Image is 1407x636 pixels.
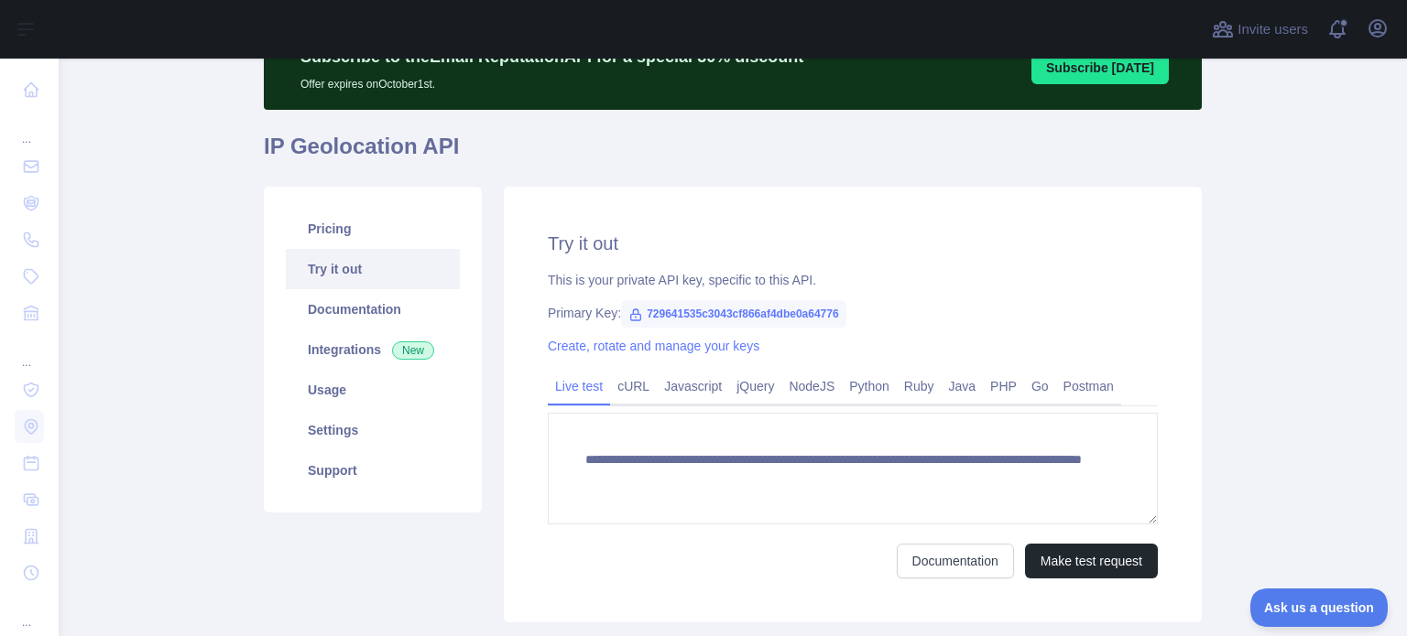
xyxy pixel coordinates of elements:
a: NodeJS [781,372,842,401]
span: 729641535c3043cf866af4dbe0a64776 [621,300,846,328]
a: Create, rotate and manage your keys [548,339,759,353]
a: jQuery [729,372,781,401]
button: Make test request [1025,544,1158,578]
a: Go [1024,372,1056,401]
button: Subscribe [DATE] [1031,51,1169,84]
a: Settings [286,410,460,450]
div: This is your private API key, specific to this API. [548,271,1158,289]
div: ... [15,593,44,630]
iframe: Toggle Customer Support [1250,588,1389,627]
a: Live test [548,372,610,401]
button: Invite users [1208,15,1312,44]
h2: Try it out [548,231,1158,256]
a: Integrations New [286,329,460,370]
a: Try it out [286,249,460,289]
a: Python [842,372,897,401]
a: PHP [983,372,1024,401]
div: ... [15,333,44,370]
span: Invite users [1238,19,1308,40]
h1: IP Geolocation API [264,132,1202,176]
p: Offer expires on October 1st. [300,70,803,92]
div: ... [15,110,44,146]
a: Javascript [657,372,729,401]
a: Documentation [897,544,1014,578]
a: Java [942,372,984,401]
span: New [392,341,434,360]
a: Postman [1056,372,1121,401]
a: Usage [286,370,460,410]
a: Documentation [286,289,460,329]
a: Pricing [286,209,460,249]
div: Primary Key: [548,304,1158,322]
a: cURL [610,372,657,401]
a: Support [286,450,460,490]
a: Ruby [897,372,942,401]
